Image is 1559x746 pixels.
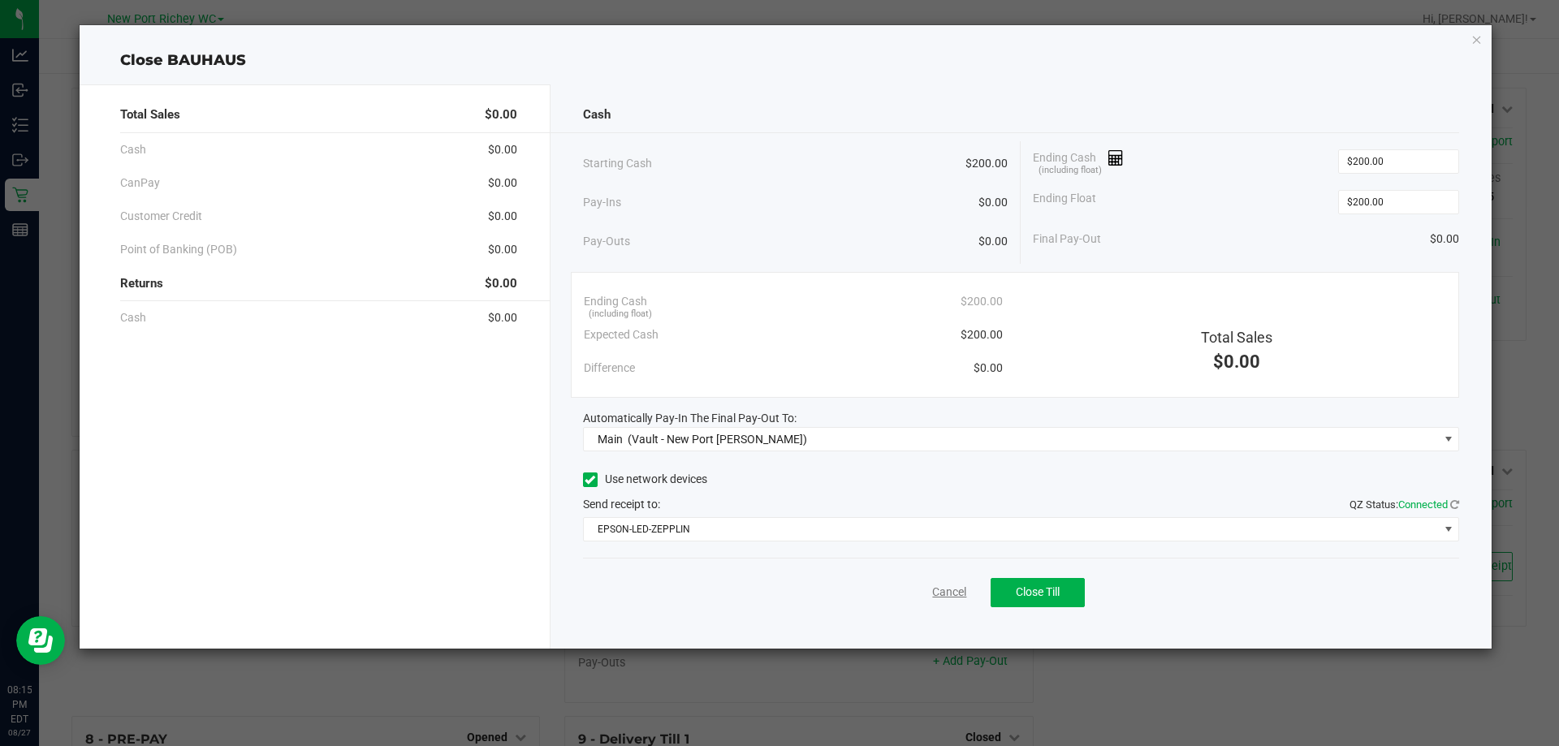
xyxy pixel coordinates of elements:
[485,106,517,124] span: $0.00
[598,433,623,446] span: Main
[488,208,517,225] span: $0.00
[584,518,1439,541] span: EPSON-LED-ZEPPLIN
[1033,231,1101,248] span: Final Pay-Out
[120,208,202,225] span: Customer Credit
[488,175,517,192] span: $0.00
[584,293,647,310] span: Ending Cash
[1033,190,1096,214] span: Ending Float
[120,241,237,258] span: Point of Banking (POB)
[932,584,966,601] a: Cancel
[974,360,1003,377] span: $0.00
[961,293,1003,310] span: $200.00
[1016,585,1060,598] span: Close Till
[583,194,621,211] span: Pay-Ins
[961,326,1003,343] span: $200.00
[583,471,707,488] label: Use network devices
[120,175,160,192] span: CanPay
[1350,498,1459,511] span: QZ Status:
[589,308,652,321] span: (including float)
[583,155,652,172] span: Starting Cash
[1213,351,1260,372] span: $0.00
[16,616,65,665] iframe: Resource center
[978,233,1008,250] span: $0.00
[1039,164,1102,178] span: (including float)
[991,578,1085,607] button: Close Till
[120,266,517,301] div: Returns
[1430,231,1459,248] span: $0.00
[120,309,146,326] span: Cash
[584,326,659,343] span: Expected Cash
[978,194,1008,211] span: $0.00
[584,360,635,377] span: Difference
[583,233,630,250] span: Pay-Outs
[583,498,660,511] span: Send receipt to:
[1201,329,1272,346] span: Total Sales
[1033,149,1124,174] span: Ending Cash
[1398,498,1448,511] span: Connected
[965,155,1008,172] span: $200.00
[80,50,1492,71] div: Close BAUHAUS
[488,309,517,326] span: $0.00
[120,141,146,158] span: Cash
[583,412,797,425] span: Automatically Pay-In The Final Pay-Out To:
[488,141,517,158] span: $0.00
[485,274,517,293] span: $0.00
[488,241,517,258] span: $0.00
[583,106,611,124] span: Cash
[628,433,807,446] span: (Vault - New Port [PERSON_NAME])
[120,106,180,124] span: Total Sales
